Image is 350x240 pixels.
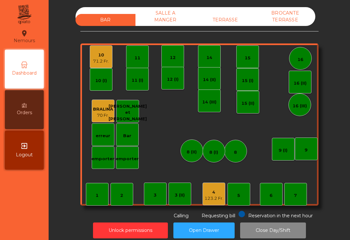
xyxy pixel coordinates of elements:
[173,222,235,238] button: Open Drawer
[240,222,306,238] button: Close Day/Shift
[270,192,273,199] div: 6
[20,142,28,150] i: exit_to_app
[96,133,110,139] div: erreur
[175,192,185,198] div: 3 (II)
[202,99,216,105] div: 14 (III)
[16,3,32,26] img: qpiato
[132,77,143,84] div: 11 (I)
[248,213,313,219] span: Reservation in the next hour
[93,222,168,238] button: Unlock permissions
[17,109,32,116] span: Orders
[294,80,307,87] div: 16 (II)
[20,30,28,37] i: location_on
[93,106,113,113] div: BRALINA
[279,147,287,154] div: 9 (I)
[241,100,254,107] div: 15 (II)
[76,14,135,26] div: BAR
[242,78,253,84] div: 15 (I)
[305,147,308,153] div: 9
[96,192,99,199] div: 1
[297,56,303,63] div: 16
[135,7,195,26] div: SALLE A MANGER
[120,192,123,199] div: 2
[109,103,147,122] div: [PERSON_NAME] et [PERSON_NAME]
[209,149,218,156] div: 8 (I)
[14,29,35,45] div: Nemours
[95,78,107,84] div: 10 (I)
[204,195,223,202] div: 123.2 Fr.
[154,192,157,198] div: 3
[206,54,212,61] div: 14
[294,192,297,199] div: 7
[174,213,189,219] span: Calling
[202,213,235,219] span: Requesting bill
[204,189,223,196] div: 4
[255,7,315,26] div: BROCANTE TERRASSE
[93,58,109,65] div: 71.2 Fr.
[116,156,139,162] div: emporter
[203,77,216,83] div: 14 (II)
[293,103,307,109] div: 16 (III)
[12,70,37,77] span: Dashboard
[93,112,113,119] div: 70 Fr.
[123,133,131,139] div: Bar
[234,149,237,156] div: 8
[245,55,251,61] div: 15
[91,156,114,162] div: emporter
[134,55,140,61] div: 11
[237,192,240,199] div: 5
[187,149,197,155] div: 8 (II)
[195,14,255,26] div: TERRASSE
[167,76,179,83] div: 12 (I)
[16,151,33,158] span: Logout
[170,54,176,61] div: 12
[93,52,109,58] div: 10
